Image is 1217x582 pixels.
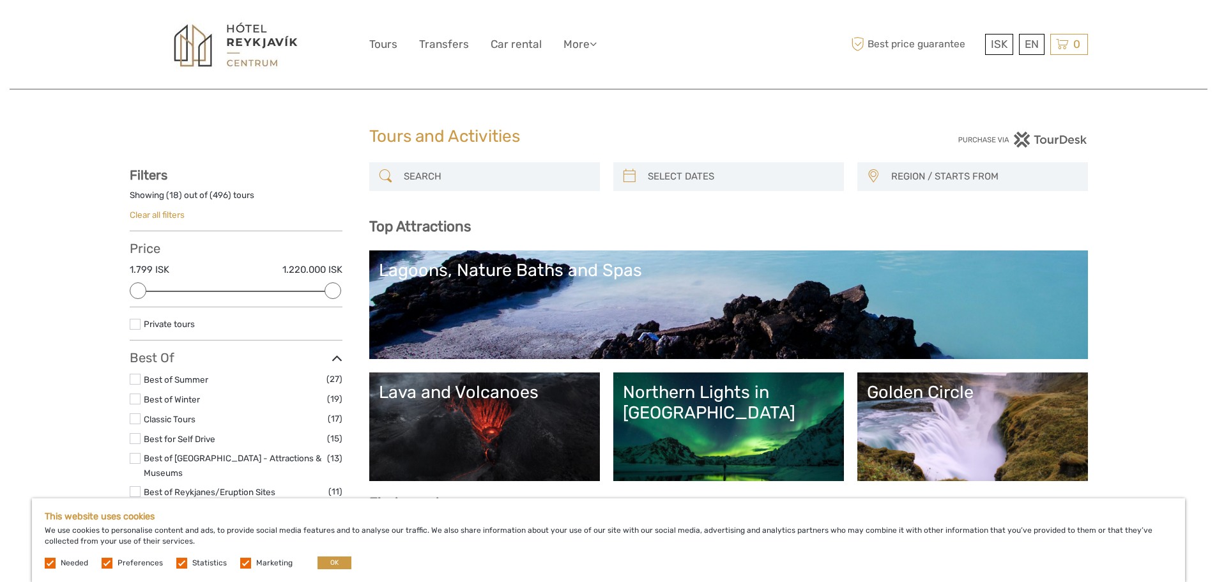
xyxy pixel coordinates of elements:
a: Lagoons, Nature Baths and Spas [379,260,1078,349]
h3: Best Of [130,350,342,365]
span: ISK [991,38,1007,50]
span: 0 [1071,38,1082,50]
img: 1302-193844b0-62ee-484d-874e-72dc28c7b514_logo_big.jpg [165,18,306,72]
a: Northern Lights in [GEOGRAPHIC_DATA] [623,382,834,471]
label: Needed [61,558,88,569]
a: Best of Winter [144,394,200,404]
span: (11) [328,484,342,499]
div: Showing ( ) out of ( ) tours [130,189,342,209]
label: Statistics [192,558,227,569]
a: Lava and Volcanoes [379,382,590,471]
a: More [563,35,597,54]
span: (19) [327,392,342,406]
h5: This website uses cookies [45,511,1172,522]
span: Best price guarantee [848,34,982,55]
div: EN [1019,34,1045,55]
h3: Price [130,241,342,256]
label: Marketing [256,558,293,569]
a: Classic Tours [144,414,195,424]
div: Lava and Volcanoes [379,382,590,402]
input: SEARCH [399,165,593,188]
div: We use cookies to personalise content and ads, to provide social media features and to analyse ou... [32,498,1185,582]
a: Transfers [419,35,469,54]
a: Best for Self Drive [144,434,215,444]
span: (27) [326,372,342,387]
a: Tours [369,35,397,54]
span: (17) [328,411,342,426]
label: 18 [169,189,179,201]
a: Clear all filters [130,210,185,220]
label: 1.799 ISK [130,263,169,277]
input: SELECT DATES [643,165,838,188]
button: OK [318,556,351,569]
div: Golden Circle [867,382,1078,402]
button: REGION / STARTS FROM [885,166,1082,187]
a: Best of Summer [144,374,208,385]
a: Private tours [144,319,195,329]
span: (13) [327,451,342,466]
label: Preferences [118,558,163,569]
p: We're away right now. Please check back later! [18,22,144,33]
label: 1.220.000 ISK [282,263,342,277]
a: Best of [GEOGRAPHIC_DATA] - Attractions & Museums [144,453,321,478]
h1: Tours and Activities [369,126,848,147]
img: PurchaseViaTourDesk.png [958,132,1087,148]
a: Golden Circle [867,382,1078,471]
div: Northern Lights in [GEOGRAPHIC_DATA] [623,382,834,424]
label: 496 [213,189,228,201]
strong: Filters [130,167,167,183]
b: Find your tour [369,494,464,512]
button: Open LiveChat chat widget [147,20,162,35]
a: Best of Reykjanes/Eruption Sites [144,487,275,497]
b: Top Attractions [369,218,471,235]
a: Car rental [491,35,542,54]
span: (15) [327,431,342,446]
div: Lagoons, Nature Baths and Spas [379,260,1078,280]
